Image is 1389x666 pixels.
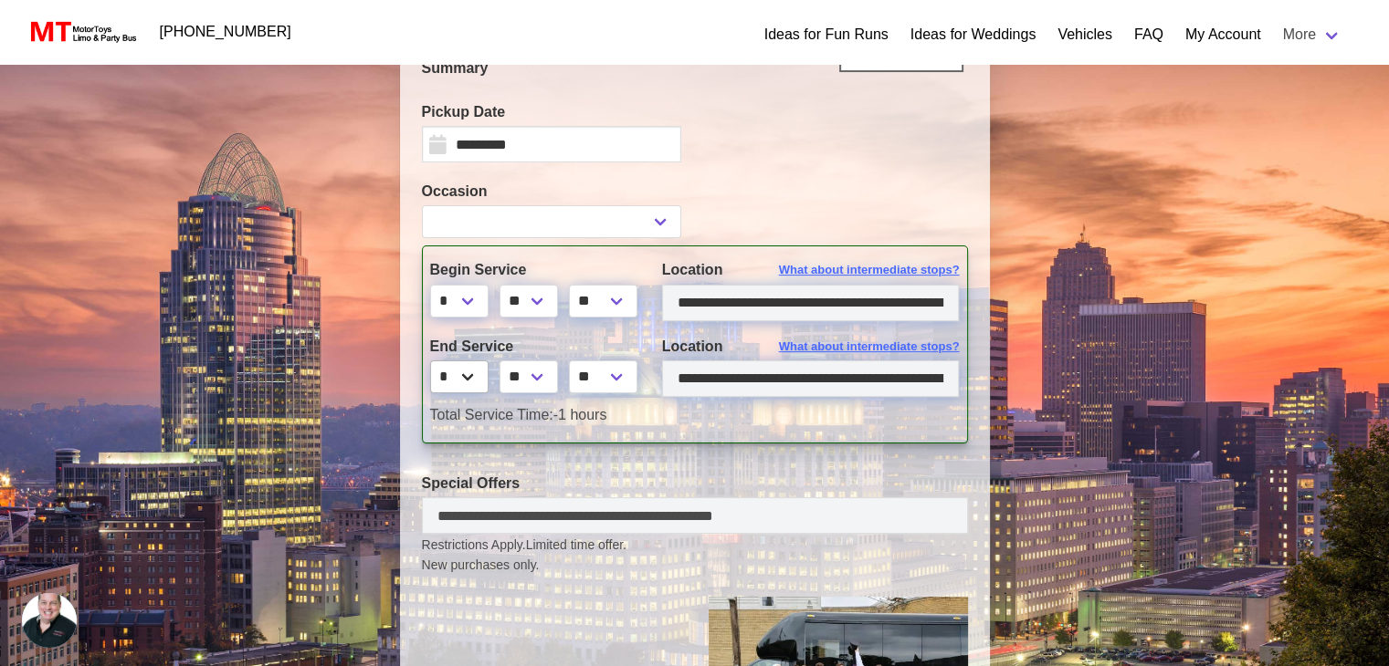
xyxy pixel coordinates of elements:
[430,407,553,422] span: Total Service Time:
[1058,24,1112,46] a: Vehicles
[910,24,1036,46] a: Ideas for Weddings
[1185,24,1261,46] a: My Account
[422,537,968,575] small: Restrictions Apply.
[422,556,968,575] span: New purchases only.
[22,593,77,648] div: Open chat
[422,473,968,494] label: Special Offers
[422,101,681,123] label: Pickup Date
[422,181,681,203] label: Occasion
[1134,24,1163,46] a: FAQ
[662,262,723,277] span: Location
[422,57,968,79] p: Summary
[430,336,635,358] label: End Service
[662,338,723,354] span: Location
[416,404,973,426] div: -1 hours
[764,24,889,46] a: Ideas for Fun Runs
[779,338,960,356] span: What about intermediate stops?
[430,259,635,281] label: Begin Service
[779,261,960,279] span: What about intermediate stops?
[149,14,302,50] a: [PHONE_NUMBER]
[1272,16,1352,53] a: More
[526,536,626,555] span: Limited time offer.
[26,19,138,45] img: MotorToys Logo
